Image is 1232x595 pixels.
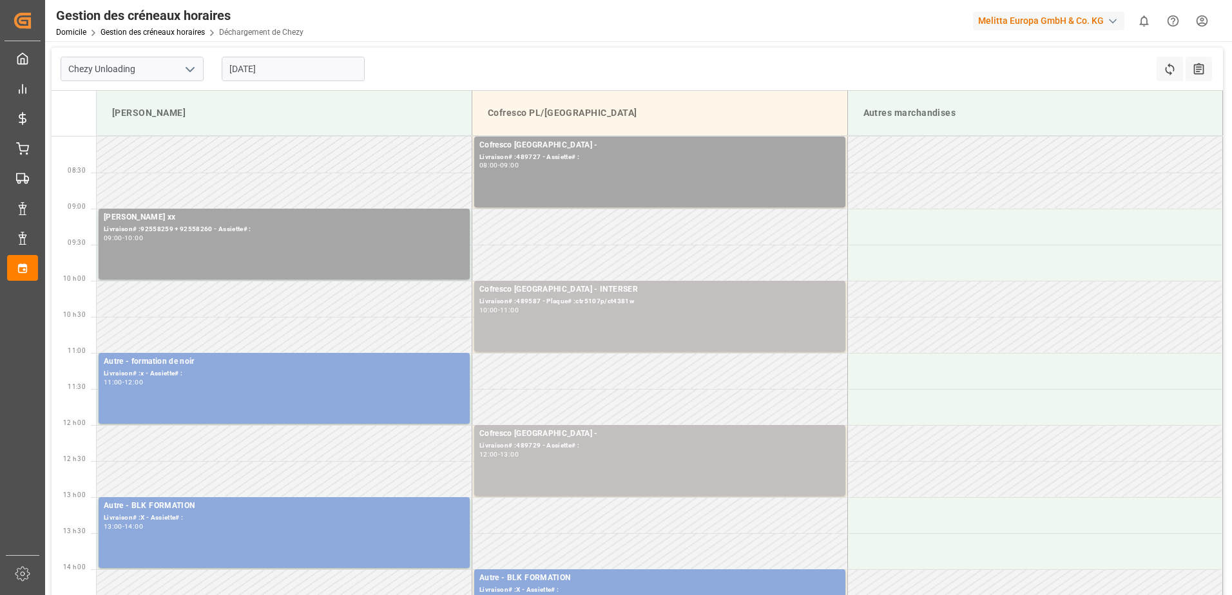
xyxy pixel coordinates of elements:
div: Autre - BLK FORMATION [479,572,840,585]
font: Melitta Europa GmbH & Co. KG [978,14,1104,28]
div: 10:00 [479,307,498,313]
span: 11:00 [68,347,86,354]
button: Ouvrir le menu [180,59,199,79]
span: 08:30 [68,167,86,174]
span: 12 h 00 [63,419,86,426]
div: 08:00 [479,162,498,168]
span: 11:30 [68,383,86,390]
div: Autres marchandises [858,101,1213,125]
span: 13 h 00 [63,491,86,498]
div: Cofresco [GEOGRAPHIC_DATA] - [479,139,840,152]
a: Gestion des créneaux horaires [101,28,205,37]
span: 12 h 30 [63,455,86,462]
button: Afficher 0 nouvelles notifications [1130,6,1159,35]
button: Melitta Europa GmbH & Co. KG [973,8,1130,33]
div: 10:00 [124,235,143,241]
div: 12:00 [124,379,143,385]
div: Autre - BLK FORMATION [104,500,465,513]
div: Gestion des créneaux horaires [56,6,303,25]
span: 10 h 00 [63,275,86,282]
div: - [122,235,124,241]
div: 09:00 [104,235,122,241]
div: 13:00 [104,524,122,529]
a: Domicile [56,28,86,37]
div: - [122,379,124,385]
span: 09:00 [68,203,86,210]
span: 14 h 00 [63,563,86,571]
span: 10 h 30 [63,311,86,318]
div: 11:00 [104,379,122,385]
div: - [498,307,500,313]
span: 13 h 30 [63,527,86,534]
div: 13:00 [500,451,519,457]
input: JJ-MM-AAAA [222,57,365,81]
div: 11:00 [500,307,519,313]
div: Livraison# :489727 - Assiette# : [479,152,840,163]
div: - [122,524,124,529]
div: Autre - formation de noir [104,355,465,368]
div: - [498,451,500,457]
div: 14:00 [124,524,143,529]
div: [PERSON_NAME] [107,101,461,125]
div: Livraison# :489729 - Assiette# : [479,440,840,451]
div: Cofresco [GEOGRAPHIC_DATA] - [479,428,840,440]
div: 12:00 [479,451,498,457]
div: Livraison# :489587 - Plaque# :ctr5107p/ct4381w [479,296,840,307]
div: 09:00 [500,162,519,168]
div: Livraison# :92558259 + 92558260 - Assiette# : [104,224,465,235]
div: Livraison# :x - Assiette# : [104,368,465,379]
span: 09:30 [68,239,86,246]
div: [PERSON_NAME] xx [104,211,465,224]
div: Livraison# :X - Assiette# : [104,513,465,524]
input: Type à rechercher/sélectionner [61,57,204,81]
div: Cofresco [GEOGRAPHIC_DATA] - INTERSER [479,283,840,296]
div: Cofresco PL/[GEOGRAPHIC_DATA] [483,101,837,125]
button: Centre d’aide [1159,6,1188,35]
div: - [498,162,500,168]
